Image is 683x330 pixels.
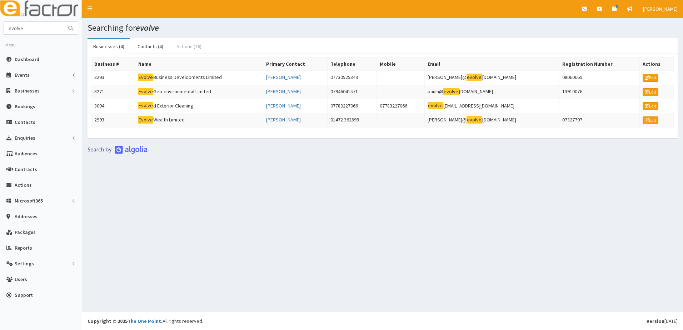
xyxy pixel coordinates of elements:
mark: Evolve [138,74,154,81]
span: Contacts [15,119,35,125]
a: [PERSON_NAME] [266,102,301,109]
span: Enquiries [15,135,35,141]
th: Registration Number [559,57,640,71]
td: 07783227066 [377,99,425,113]
span: Events [15,72,30,78]
td: Wealth Limited [135,113,263,127]
td: 07327797 [559,113,640,127]
span: Audiences [15,150,38,157]
a: [PERSON_NAME] [266,116,301,123]
th: Telephone [327,57,377,71]
span: Microsoft365 [15,197,43,204]
a: Edit [643,74,658,82]
th: Email [425,57,559,71]
span: Reports [15,245,32,251]
a: Contacts (4) [132,39,169,54]
mark: evolve [428,102,443,109]
td: [EMAIL_ADDRESS][DOMAIN_NAME] [425,99,559,113]
td: 3293 [91,71,135,85]
span: Actions [15,182,32,188]
span: Contracts [15,166,37,172]
th: Actions [640,57,674,71]
mark: Evolve [138,88,154,95]
h1: Searching for [88,23,678,32]
span: [PERSON_NAME] [643,6,678,12]
td: d Exterior Cleaning [135,99,263,113]
div: [DATE] [647,317,678,325]
td: 3094 [91,99,135,113]
mark: evolve [443,88,459,95]
th: Primary Contact [263,57,328,71]
mark: evolve [467,74,482,81]
footer: All rights reserved. [82,312,683,330]
a: Actions (16) [171,39,207,54]
img: search-by-algolia-light-background.png [88,145,148,154]
td: 2993 [91,113,135,127]
span: Packages [15,229,36,235]
span: Users [15,276,27,282]
td: [PERSON_NAME]@ [DOMAIN_NAME] [425,113,559,127]
a: [PERSON_NAME] [266,88,301,95]
b: Version [647,318,664,324]
a: Edit [643,116,658,124]
span: Addresses [15,213,38,220]
strong: Copyright © 2025 . [88,318,163,324]
th: Name [135,57,263,71]
th: Business # [91,57,135,71]
mark: evolve [467,116,482,124]
td: 3271 [91,85,135,99]
td: paulh@ [DOMAIN_NAME] [425,85,559,99]
span: Settings [15,260,34,267]
th: Mobile [377,57,425,71]
a: Businesses (4) [88,39,130,54]
span: Dashboard [15,56,39,62]
span: Support [15,292,33,298]
td: 08060669 [559,71,640,85]
td: Business Developments Limited [135,71,263,85]
a: The One Point [128,318,161,324]
i: evolve [136,22,159,33]
td: 01472 362899 [327,113,377,127]
td: 07730525349 [327,71,377,85]
td: [PERSON_NAME]@ [DOMAIN_NAME] [425,71,559,85]
mark: Evolve [138,102,154,109]
input: Search... [4,22,64,34]
a: Edit [643,102,658,110]
mark: Evolve [138,116,154,124]
td: Geo-environmental Limited [135,85,263,99]
a: [PERSON_NAME] [266,74,301,80]
td: 13910076 [559,85,640,99]
a: Edit [643,88,658,96]
span: Businesses [15,87,40,94]
td: 07783227066 [327,99,377,113]
span: Bookings [15,103,35,110]
td: 07946041571 [327,85,377,99]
